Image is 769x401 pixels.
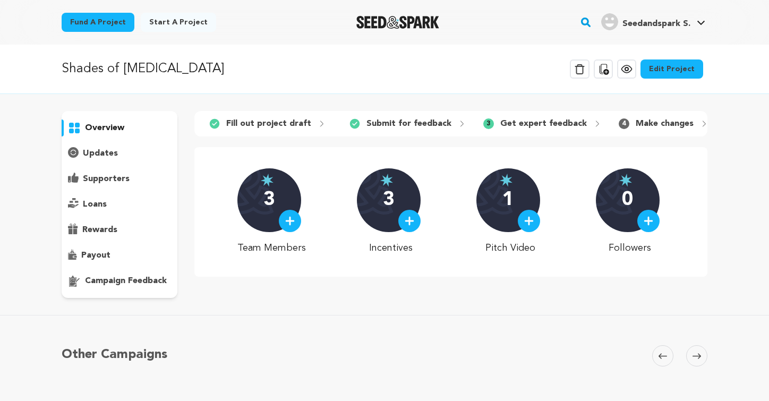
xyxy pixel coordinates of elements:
[622,190,633,211] p: 0
[62,272,177,289] button: campaign feedback
[357,241,425,255] p: Incentives
[85,122,124,134] p: overview
[599,11,707,33] span: Seedandspark S.'s Profile
[226,117,311,130] p: Fill out project draft
[85,275,167,287] p: campaign feedback
[356,16,440,29] a: Seed&Spark Homepage
[366,117,451,130] p: Submit for feedback
[141,13,216,32] a: Start a project
[62,170,177,187] button: supporters
[83,173,130,185] p: supporters
[619,118,629,129] span: 4
[601,13,618,30] img: user.png
[263,190,275,211] p: 3
[237,241,306,255] p: Team Members
[622,20,690,28] span: Seedandspark S.
[599,11,707,30] a: Seedandspark S.'s Profile
[62,221,177,238] button: rewards
[644,216,653,226] img: plus.svg
[596,241,664,255] p: Followers
[62,13,134,32] a: Fund a project
[82,224,117,236] p: rewards
[62,247,177,264] button: payout
[62,120,177,136] button: overview
[83,147,118,160] p: updates
[356,16,440,29] img: Seed&Spark Logo Dark Mode
[62,59,224,79] p: Shades of [MEDICAL_DATA]
[62,145,177,162] button: updates
[383,190,394,211] p: 3
[285,216,295,226] img: plus.svg
[62,196,177,213] button: loans
[83,198,107,211] p: loans
[483,118,494,129] span: 3
[601,13,690,30] div: Seedandspark S.'s Profile
[636,117,694,130] p: Make changes
[524,216,534,226] img: plus.svg
[500,117,587,130] p: Get expert feedback
[502,190,514,211] p: 1
[476,241,545,255] p: Pitch Video
[640,59,703,79] a: Edit Project
[62,345,167,364] h5: Other Campaigns
[81,249,110,262] p: payout
[405,216,414,226] img: plus.svg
